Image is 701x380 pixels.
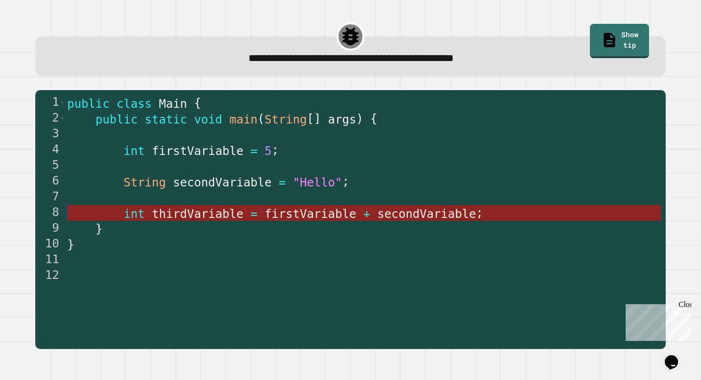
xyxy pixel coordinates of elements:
[159,97,187,111] span: Main
[35,268,65,284] div: 12
[35,111,65,126] div: 2
[35,95,65,111] div: 1
[35,189,65,205] div: 7
[377,207,476,221] span: secondVariable
[229,113,257,126] span: main
[4,4,66,61] div: Chat with us now!Close
[35,142,65,158] div: 4
[194,113,222,126] span: void
[67,97,110,111] span: public
[35,252,65,268] div: 11
[152,144,243,158] span: firstVariable
[250,207,258,221] span: =
[95,113,138,126] span: public
[293,175,342,189] span: "Hello"
[124,175,166,189] span: String
[124,144,144,158] span: int
[35,236,65,252] div: 10
[250,144,258,158] span: =
[328,113,356,126] span: args
[661,342,691,370] iframe: chat widget
[622,300,691,341] iframe: chat widget
[35,221,65,236] div: 9
[264,207,356,221] span: firstVariable
[363,207,370,221] span: +
[264,144,271,158] span: 5
[124,207,144,221] span: int
[35,126,65,142] div: 3
[173,175,271,189] span: secondVariable
[60,111,65,126] span: Toggle code folding, rows 2 through 9
[35,158,65,174] div: 5
[264,113,307,126] span: String
[278,175,286,189] span: =
[60,95,65,111] span: Toggle code folding, rows 1 through 10
[144,113,187,126] span: static
[116,97,152,111] span: class
[35,205,65,221] div: 8
[590,24,649,58] a: Show tip
[152,207,243,221] span: thirdVariable
[35,174,65,189] div: 6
